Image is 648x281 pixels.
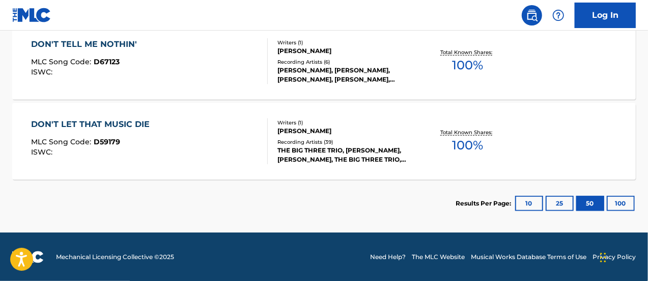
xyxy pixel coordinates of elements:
[576,196,604,211] button: 50
[607,196,635,211] button: 100
[12,8,51,22] img: MLC Logo
[31,137,94,146] span: MLC Song Code :
[31,38,142,50] div: DON'T TELL ME NOTHIN'
[412,252,465,262] a: The MLC Website
[31,57,94,66] span: MLC Song Code :
[277,119,416,126] div: Writers ( 1 )
[453,56,484,74] span: 100 %
[31,118,155,131] div: DON'T LET THAT MUSIC DIE
[277,138,416,146] div: Recording Artists ( 39 )
[12,103,636,180] a: DON'T LET THAT MUSIC DIEMLC Song Code:D59179ISWC:Writers (1)[PERSON_NAME]Recording Artists (39)TH...
[597,232,648,281] iframe: Chat Widget
[552,9,565,21] img: help
[277,39,416,46] div: Writers ( 1 )
[31,67,55,76] span: ISWC :
[277,126,416,136] div: [PERSON_NAME]
[277,146,416,164] div: THE BIG THREE TRIO, [PERSON_NAME], [PERSON_NAME], THE BIG THREE TRIO, [PERSON_NAME]|THE BIG THREE...
[12,23,636,99] a: DON'T TELL ME NOTHIN'MLC Song Code:D67123ISWC:Writers (1)[PERSON_NAME]Recording Artists (6)[PERSO...
[600,242,606,273] div: Drag
[515,196,543,211] button: 10
[471,252,586,262] a: Musical Works Database Terms of Use
[277,58,416,66] div: Recording Artists ( 6 )
[94,57,120,66] span: D67123
[277,46,416,56] div: [PERSON_NAME]
[370,252,406,262] a: Need Help?
[56,252,174,262] span: Mechanical Licensing Collective © 2025
[548,5,569,25] div: Help
[441,48,495,56] p: Total Known Shares:
[575,3,636,28] a: Log In
[526,9,538,21] img: search
[593,252,636,262] a: Privacy Policy
[441,129,495,136] p: Total Known Shares:
[277,66,416,84] div: [PERSON_NAME], [PERSON_NAME], [PERSON_NAME], [PERSON_NAME], [PERSON_NAME], [PERSON_NAME]
[94,137,120,146] span: D59179
[31,147,55,157] span: ISWC :
[12,251,44,263] img: logo
[522,5,542,25] a: Public Search
[546,196,574,211] button: 25
[456,199,514,208] p: Results Per Page:
[453,136,484,155] span: 100 %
